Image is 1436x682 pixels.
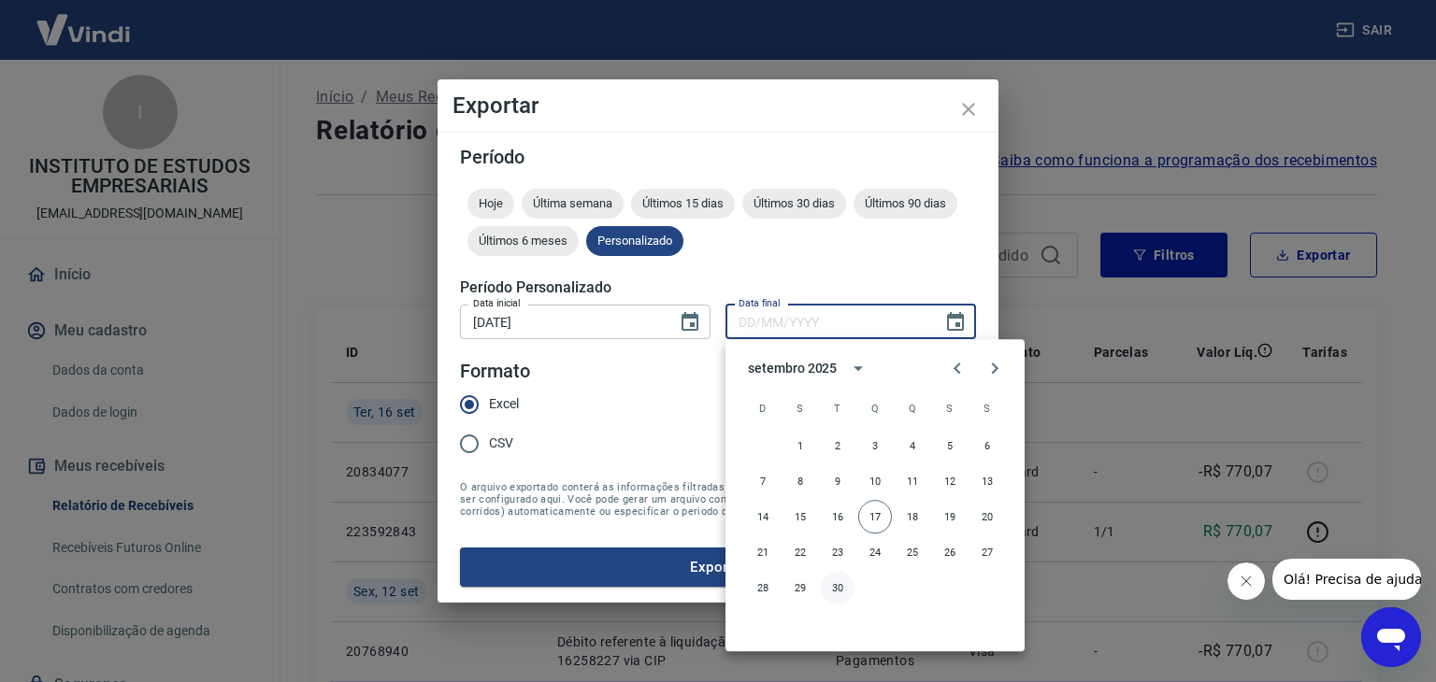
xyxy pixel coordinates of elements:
button: 4 [896,429,929,462]
span: Última semana [522,196,624,210]
button: 13 [970,464,1004,498]
button: 14 [746,500,780,533]
button: 11 [896,464,929,498]
button: Exportar [460,547,976,587]
button: 6 [970,429,1004,462]
button: 25 [896,535,929,569]
span: Hoje [467,196,514,210]
span: terça-feira [821,390,854,427]
iframe: Fechar mensagem [1228,562,1265,600]
button: 3 [858,429,892,462]
span: segunda-feira [783,390,817,427]
span: Últimos 30 dias [742,196,846,210]
input: DD/MM/YYYY [725,305,929,339]
span: O arquivo exportado conterá as informações filtradas na tela anterior com exceção do período que ... [460,481,976,518]
button: 8 [783,464,817,498]
span: CSV [489,433,513,453]
button: 18 [896,500,929,533]
legend: Formato [460,358,530,385]
span: domingo [746,390,780,427]
div: Últimos 6 meses [467,226,579,256]
button: 10 [858,464,892,498]
h5: Período [460,148,976,166]
button: 29 [783,571,817,604]
div: setembro 2025 [748,359,837,378]
button: Choose date, selected date is 1 de set de 2025 [671,304,709,341]
span: Olá! Precisa de ajuda? [11,13,157,28]
input: DD/MM/YYYY [460,305,664,339]
button: 26 [933,535,967,569]
h5: Período Personalizado [460,278,976,297]
button: close [946,87,991,132]
button: Choose date [937,304,974,341]
button: 24 [858,535,892,569]
button: 30 [821,571,854,604]
button: 28 [746,571,780,604]
iframe: Mensagem da empresa [1272,559,1421,600]
button: Next month [976,349,1013,387]
button: 21 [746,535,780,569]
button: 1 [783,429,817,462]
div: Última semana [522,189,624,219]
button: 27 [970,535,1004,569]
button: 23 [821,535,854,569]
span: Últimos 90 dias [854,196,957,210]
button: 2 [821,429,854,462]
button: Previous month [939,349,976,387]
button: 22 [783,535,817,569]
button: 5 [933,429,967,462]
span: Personalizado [586,234,683,248]
span: Excel [489,394,519,414]
span: Últimos 15 dias [631,196,735,210]
div: Últimos 90 dias [854,189,957,219]
span: sábado [970,390,1004,427]
button: 19 [933,500,967,533]
button: 15 [783,500,817,533]
iframe: Botão para abrir a janela de mensagens [1361,607,1421,667]
span: Últimos 6 meses [467,234,579,248]
label: Data final [739,296,781,310]
span: sexta-feira [933,390,967,427]
button: 17 [858,500,892,533]
button: calendar view is open, switch to year view [842,352,874,384]
div: Últimos 30 dias [742,189,846,219]
div: Personalizado [586,226,683,256]
h4: Exportar [452,94,984,117]
button: 16 [821,500,854,533]
button: 12 [933,464,967,498]
button: 9 [821,464,854,498]
span: quarta-feira [858,390,892,427]
div: Últimos 15 dias [631,189,735,219]
span: quinta-feira [896,390,929,427]
label: Data inicial [473,296,521,310]
div: Hoje [467,189,514,219]
button: 20 [970,500,1004,533]
button: 7 [746,464,780,498]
